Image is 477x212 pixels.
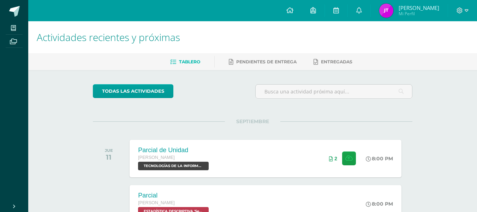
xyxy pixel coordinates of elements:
span: Pendientes de entrega [236,59,297,64]
div: 8:00 PM [366,201,393,207]
span: Entregadas [321,59,352,64]
div: 11 [105,153,113,161]
a: Entregadas [314,56,352,68]
div: JUE [105,148,113,153]
div: Archivos entregados [329,156,337,161]
img: 5df3695dd98eab3a4dd2b3f75105fc8c.png [379,4,393,18]
a: todas las Actividades [93,84,173,98]
a: Pendientes de entrega [229,56,297,68]
span: [PERSON_NAME] [138,200,175,205]
div: 8:00 PM [366,155,393,162]
span: Tablero [179,59,200,64]
span: [PERSON_NAME] [399,4,439,11]
span: Mi Perfil [399,11,439,17]
span: TECNOLOGÍAS DE LA INFORMACIÓN Y LA COMUNICACIÓN 5 'Sección A' [138,162,209,170]
div: Parcial [138,192,210,199]
span: SEPTIEMBRE [225,118,280,125]
a: Tablero [170,56,200,68]
span: 2 [334,156,337,161]
input: Busca una actividad próxima aquí... [256,85,412,98]
span: Actividades recientes y próximas [37,30,180,44]
div: Parcial de Unidad [138,147,210,154]
span: [PERSON_NAME] [138,155,175,160]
